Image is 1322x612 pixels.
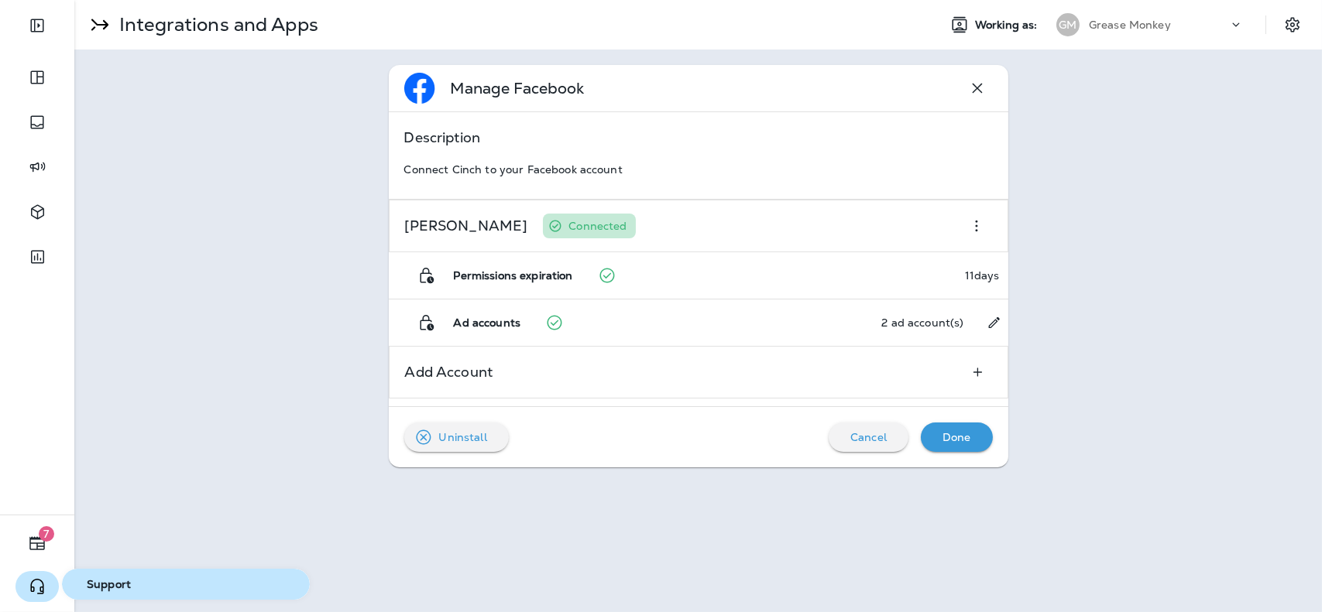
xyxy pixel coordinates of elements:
p: Grease Monkey [1089,19,1171,31]
span: 7 [39,526,54,542]
button: Configure ad accounts [980,309,1008,337]
p: [PERSON_NAME] [405,220,528,232]
div: GM [1056,13,1080,36]
p: Permissions expiration [454,269,573,282]
p: Uninstall [439,431,487,443]
span: Working as: [975,19,1041,32]
p: Ad accounts [454,316,521,329]
span: Support [68,578,304,591]
p: Connected [568,220,627,232]
p: Connect Cinch to your Facebook account [404,163,993,176]
button: Add new credentials [963,358,992,386]
p: Cancel [850,431,887,443]
p: Description [404,128,993,148]
img: facebook [404,73,435,104]
button: All of your ad accounts are mapped to Cinch [539,307,570,338]
p: 2 ad account(s) [881,316,963,329]
button: Settings [1279,11,1307,39]
p: Done [943,431,971,443]
p: Add Account [405,366,493,378]
button: Cinch's connection to your Facebook account will expire in 11 days. For uninterupted service you ... [592,260,623,291]
button: Expand Sidebar [15,10,59,41]
div: You have configured this credential. Click to edit it [543,214,635,238]
p: Manage Facebook [451,77,585,99]
p: 11 days [965,269,1000,282]
p: Integrations and Apps [113,13,318,36]
button: Support [62,569,310,600]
